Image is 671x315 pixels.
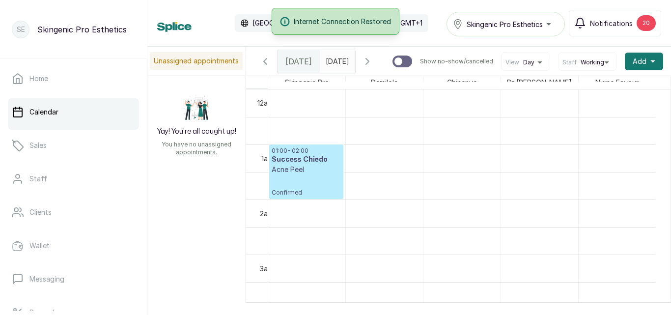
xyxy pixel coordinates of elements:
p: Sales [29,141,47,150]
span: Skingenic Pro [283,76,331,88]
p: Home [29,74,48,84]
a: Clients [8,199,139,226]
p: You have no unassigned appointments. [153,141,240,156]
span: Nurse Favour [593,76,641,88]
span: Dr [PERSON_NAME] [505,76,574,88]
a: Staff [8,165,139,193]
div: 2am [258,208,275,219]
p: Wallet [29,241,50,251]
p: 01:00 - 02:00 [272,147,341,155]
a: Sales [8,132,139,159]
p: Messaging [29,274,64,284]
h2: Yay! You’re all caught up! [157,127,236,137]
h3: Success Chiedo [272,155,341,165]
a: Messaging [8,265,139,293]
button: StaffWorking [562,58,613,66]
div: 1am [259,153,275,164]
span: Internet Connection Restored [294,16,391,27]
a: Wallet [8,232,139,259]
p: Confirmed [272,174,341,197]
div: 12am [255,98,275,108]
button: ViewDay [505,58,546,66]
span: Staff [562,58,577,66]
span: View [505,58,519,66]
p: Unassigned appointments [150,52,243,70]
div: 3am [258,263,275,274]
p: Calendar [29,107,58,117]
a: Home [8,65,139,92]
span: Chinenye [445,76,479,88]
a: Calendar [8,98,139,126]
button: Add [625,53,663,70]
p: Clients [29,207,52,217]
span: [DATE] [285,56,312,67]
div: [DATE] [278,50,320,73]
span: Working [581,58,604,66]
p: Staff [29,174,47,184]
span: Damilola [369,76,400,88]
p: Show no-show/cancelled [420,57,493,65]
span: Day [523,58,534,66]
p: Acne Peel [272,165,341,174]
span: Add [633,57,646,66]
